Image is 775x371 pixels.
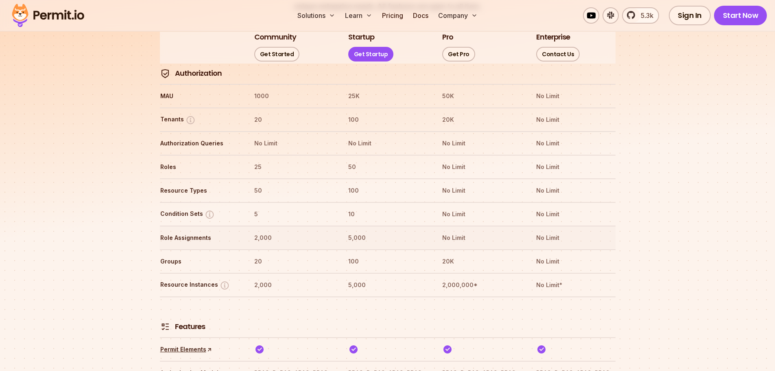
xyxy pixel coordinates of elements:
img: Features [160,322,170,331]
th: 100 [348,255,427,268]
th: 2,000,000* [442,279,521,292]
h3: Enterprise [536,32,570,42]
a: Docs [410,7,432,24]
th: 50 [348,160,427,173]
a: Contact Us [536,47,580,61]
th: 50 [254,184,333,197]
th: No Limit* [536,279,615,292]
th: Groups [160,255,239,268]
th: 20 [254,255,333,268]
th: 5 [254,208,333,221]
h4: Features [175,322,205,332]
th: 20K [442,255,521,268]
h3: Pro [442,32,453,42]
th: No Limit [536,113,615,126]
th: No Limit [536,90,615,103]
th: No Limit [442,208,521,221]
th: 50K [442,90,521,103]
a: Permit Elements↑ [160,345,212,353]
th: No Limit [442,137,521,150]
th: No Limit [442,184,521,197]
a: Get Started [254,47,300,61]
a: Start Now [714,6,767,25]
th: No Limit [536,160,615,173]
th: No Limit [536,137,615,150]
th: 2,000 [254,231,333,244]
th: 25 [254,160,333,173]
th: 5,000 [348,231,427,244]
th: 100 [348,113,427,126]
th: 2,000 [254,279,333,292]
a: 5.3k [622,7,659,24]
button: Condition Sets [160,209,215,220]
a: Get Startup [348,47,394,61]
th: Roles [160,160,239,173]
button: Resource Instances [160,280,230,290]
button: Tenants [160,115,196,125]
button: Company [435,7,481,24]
h3: Startup [348,32,374,42]
th: No Limit [536,208,615,221]
th: 20K [442,113,521,126]
th: 5,000 [348,279,427,292]
th: MAU [160,90,239,103]
th: 100 [348,184,427,197]
span: ↑ [204,345,214,354]
a: Pricing [379,7,406,24]
th: No Limit [254,137,333,150]
button: Solutions [294,7,338,24]
a: Get Pro [442,47,475,61]
img: Permit logo [8,2,88,29]
th: No Limit [536,255,615,268]
th: Role Assignments [160,231,239,244]
h3: Community [254,32,296,42]
th: 25K [348,90,427,103]
th: 10 [348,208,427,221]
th: 20 [254,113,333,126]
span: 5.3k [636,11,653,20]
th: 1000 [254,90,333,103]
h4: Authorization [175,68,222,79]
button: Learn [342,7,375,24]
a: Sign In [669,6,711,25]
th: Resource Types [160,184,239,197]
th: No Limit [348,137,427,150]
th: No Limit [536,231,615,244]
th: No Limit [442,160,521,173]
th: No Limit [442,231,521,244]
th: No Limit [536,184,615,197]
img: Authorization [160,69,170,79]
th: Authorization Queries [160,137,239,150]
